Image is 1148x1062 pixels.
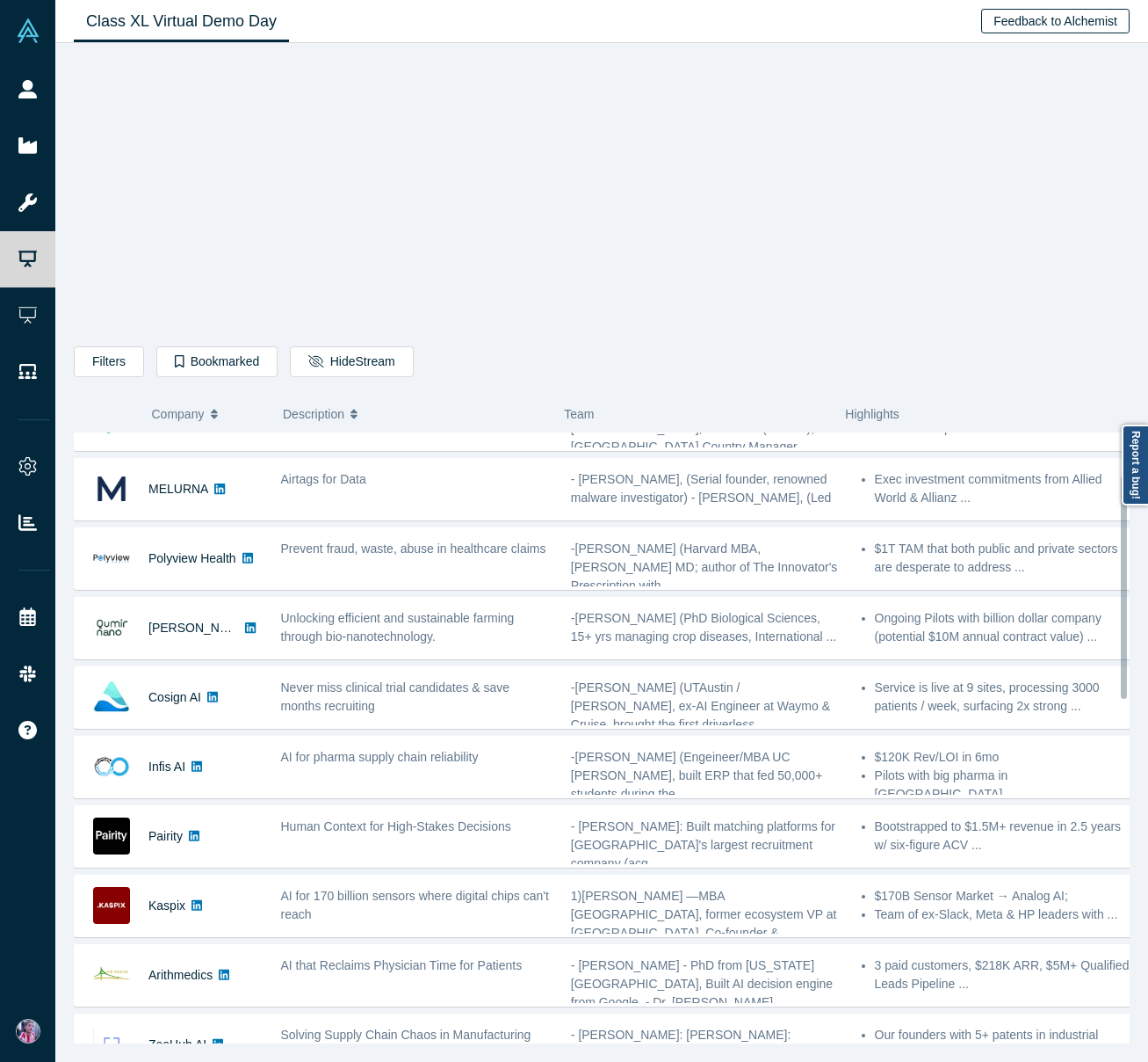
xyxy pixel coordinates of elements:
[148,482,208,496] a: MELURNA
[281,611,515,644] span: Unlocking efficient and sustainable farming through bio-nanotechnology.
[357,57,847,333] iframe: Alchemist Class XL Demo Day: Vault
[571,472,831,523] span: - [PERSON_NAME], (Serial founder, renowned malware investigator) - [PERSON_NAME], (Led ...
[74,1,289,42] a: Class XL Virtual Demo Day
[283,396,545,433] button: Description
[875,887,1133,906] li: $170B Sensor Market → Analog AI;
[1122,425,1148,506] a: Report a bug!
[281,680,510,713] span: Never miss clinical trial candidates & save months recruiting
[290,346,413,377] button: HideStream
[281,958,523,972] span: AI that Reclaims Physician Time for Patients
[93,887,130,924] img: Kaspix's Logo
[571,542,838,593] span: -[PERSON_NAME] (Harvard MBA, [PERSON_NAME] MD; author of The Innovator's Prescription with ...
[74,346,144,377] button: Filters
[571,611,836,644] span: -[PERSON_NAME] (PhD Biological Sciences, 15+ yrs managing crop diseases, International ...
[148,690,201,704] a: Cosign AI
[875,679,1133,716] li: Service is live at 9 sites, processing 3000 patients / week, surfacing 2x strong ...
[16,18,40,43] img: Alchemist Vault Logo
[875,767,1133,804] li: Pilots with big pharma in [GEOGRAPHIC_DATA] ...
[845,407,899,421] span: Highlights
[16,1019,40,1044] img: Alex Miguel's Account
[93,609,130,646] img: Qumir Nano's Logo
[571,750,823,801] span: -[PERSON_NAME] (Engeineer/MBA UC [PERSON_NAME], built ERP that fed 50,000+ students during the ...
[281,542,546,556] span: Prevent fraud, waste, abuse in healthcare claims
[152,396,205,433] span: Company
[148,1037,206,1051] a: ZeeHub AI
[148,829,183,843] a: Pairity
[571,819,835,870] span: - [PERSON_NAME]: Built matching platforms for [GEOGRAPHIC_DATA]'s largest recruitment company (ac...
[875,470,1133,507] li: Exec investment commitments from Allied World & Allianz ...
[152,396,265,433] button: Company
[93,748,130,785] img: Infis AI's Logo
[156,346,278,377] button: Bookmarked
[875,957,1133,993] li: 3 paid customers, $218K ARR, $5M+ Qualified Leads Pipeline ...
[875,609,1133,646] li: Ongoing Pilots with billion dollar company (potential $10M annual contract value) ...
[981,9,1130,33] button: Feedback to Alchemist
[93,679,130,716] img: Cosign AI's Logo
[281,1028,531,1042] span: Solving Supply Chain Chaos in Manufacturing
[148,621,249,635] a: [PERSON_NAME]
[93,470,130,507] img: MELURNA's Logo
[281,750,479,764] span: AI for pharma supply chain reliability
[875,748,1133,767] li: $120K Rev/LOI in 6mo
[148,968,213,982] a: Arithmedics
[93,957,130,993] img: Arithmedics's Logo
[875,540,1133,577] li: $1T TAM that both public and private sectors are desperate to address ...
[564,407,594,421] span: Team
[148,898,185,913] a: Kaspix
[93,540,130,577] img: Polyview Health's Logo
[283,396,344,433] span: Description
[875,906,1133,924] li: Team of ex-Slack, Meta & HP leaders with ...
[571,958,833,1009] span: - [PERSON_NAME] - PhD from [US_STATE][GEOGRAPHIC_DATA], Built AI decision engine from Google, - D...
[148,551,236,565] a: Polyview Health
[148,760,185,774] a: Infis AI
[571,889,837,940] span: 1)[PERSON_NAME] —MBA [GEOGRAPHIC_DATA], former ecosystem VP at [GEOGRAPHIC_DATA]. Co-founder & ...
[281,819,511,833] span: Human Context for High-Stakes Decisions
[875,818,1133,855] li: Bootstrapped to $1.5M+ revenue in 2.5 years w/ six-figure ACV ...
[571,680,830,731] span: -[PERSON_NAME] (UTAustin / [PERSON_NAME], ex-AI Engineer at Waymo & Cruise, brought the first dri...
[93,818,130,855] img: Pairity's Logo
[281,889,549,921] span: AI for 170 billion sensors where digital chips can't reach
[281,472,366,486] span: Airtags for Data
